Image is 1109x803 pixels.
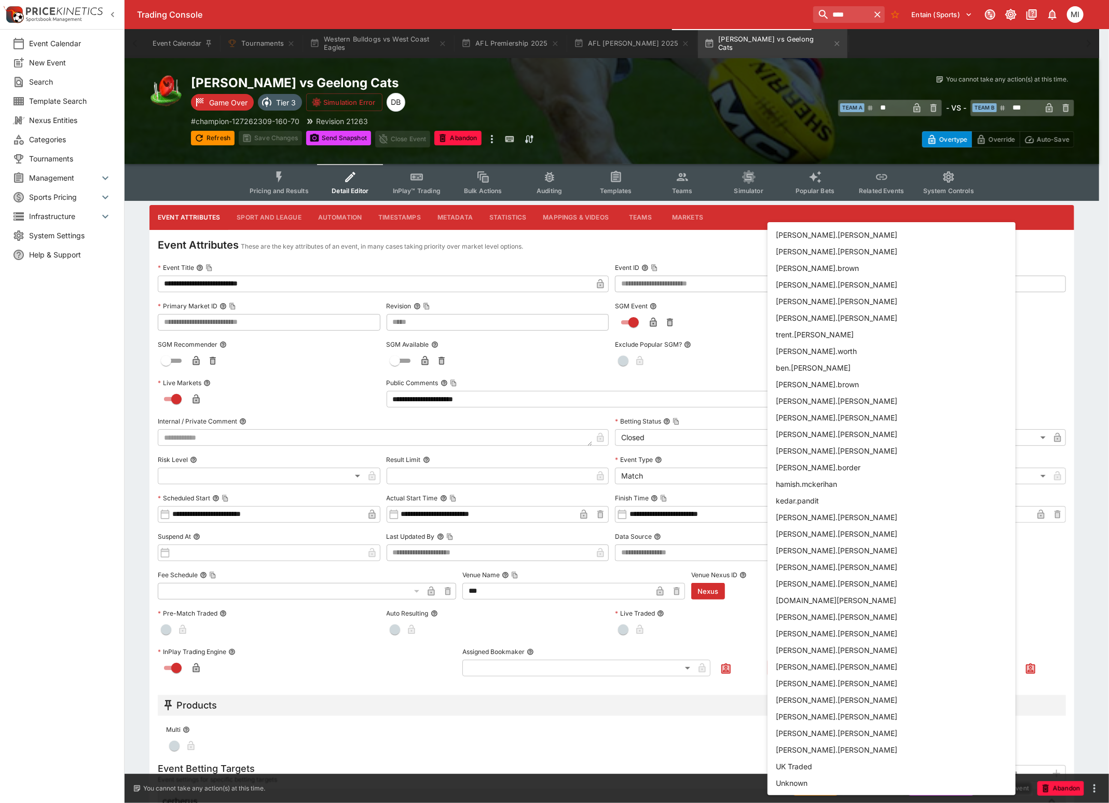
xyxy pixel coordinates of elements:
[768,774,1016,791] li: Unknown
[768,575,1016,592] li: [PERSON_NAME].[PERSON_NAME]
[768,442,1016,459] li: [PERSON_NAME].[PERSON_NAME]
[768,658,1016,675] li: [PERSON_NAME].[PERSON_NAME]
[768,608,1016,625] li: [PERSON_NAME].[PERSON_NAME]
[768,542,1016,559] li: [PERSON_NAME].[PERSON_NAME]
[768,260,1016,276] li: [PERSON_NAME].brown
[768,376,1016,392] li: [PERSON_NAME].brown
[768,492,1016,509] li: kedar.pandit
[768,642,1016,658] li: [PERSON_NAME].[PERSON_NAME]
[768,459,1016,475] li: [PERSON_NAME].border
[768,625,1016,642] li: [PERSON_NAME].[PERSON_NAME]
[768,426,1016,442] li: [PERSON_NAME].[PERSON_NAME]
[768,708,1016,725] li: [PERSON_NAME].[PERSON_NAME]
[768,758,1016,774] li: UK Traded
[768,309,1016,326] li: [PERSON_NAME].[PERSON_NAME]
[768,359,1016,376] li: ben.[PERSON_NAME]
[768,293,1016,309] li: [PERSON_NAME].[PERSON_NAME]
[768,592,1016,608] li: [DOMAIN_NAME][PERSON_NAME]
[768,509,1016,525] li: [PERSON_NAME].[PERSON_NAME]
[768,525,1016,542] li: [PERSON_NAME].[PERSON_NAME]
[768,475,1016,492] li: hamish.mckerihan
[768,243,1016,260] li: [PERSON_NAME].[PERSON_NAME]
[768,392,1016,409] li: [PERSON_NAME].[PERSON_NAME]
[768,409,1016,426] li: [PERSON_NAME].[PERSON_NAME]
[768,226,1016,243] li: [PERSON_NAME].[PERSON_NAME]
[768,326,1016,343] li: trent.[PERSON_NAME]
[768,559,1016,575] li: [PERSON_NAME].[PERSON_NAME]
[768,691,1016,708] li: [PERSON_NAME].[PERSON_NAME]
[768,276,1016,293] li: [PERSON_NAME].[PERSON_NAME]
[768,343,1016,359] li: [PERSON_NAME].worth
[768,675,1016,691] li: [PERSON_NAME].[PERSON_NAME]
[768,741,1016,758] li: [PERSON_NAME].[PERSON_NAME]
[768,725,1016,741] li: [PERSON_NAME].[PERSON_NAME]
